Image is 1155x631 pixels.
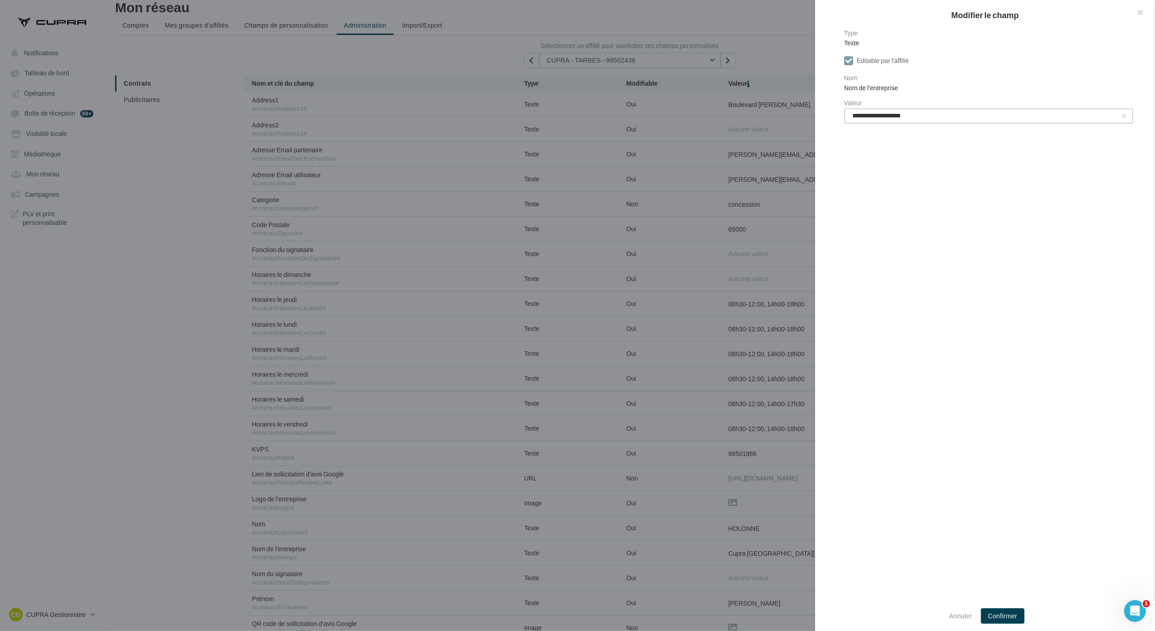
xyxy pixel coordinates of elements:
[844,100,1133,106] label: Valeur
[981,608,1025,624] button: Confirmer
[844,39,1133,48] div: Texte
[946,611,976,621] button: Annuler
[1143,600,1150,607] span: 1
[830,11,1141,19] h2: Modifier le champ
[844,75,1133,81] label: Nom
[844,83,1133,92] div: Nom de l'entreprise
[1124,600,1146,622] iframe: Intercom live chat
[857,56,909,65] div: Editable par l'affilié
[844,30,1133,36] label: Type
